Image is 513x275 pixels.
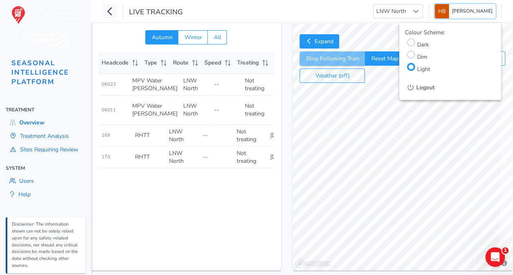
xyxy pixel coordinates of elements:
span: Type [144,59,157,67]
td: LNW North [180,74,211,95]
button: All [207,30,227,44]
button: Expand [300,34,339,49]
td: LNW North [180,95,211,125]
span: All [213,33,221,41]
button: [PERSON_NAME] [435,4,495,18]
span: 169 [102,132,110,138]
span: Help [18,191,31,198]
td: [DATE] [273,74,304,95]
button: Winter [178,30,207,44]
span: Autumn [151,33,172,41]
span: Overview [19,119,44,126]
td: RHTT [132,146,166,168]
a: Sites Requiring Review [6,143,86,156]
span: 06022 [102,81,116,87]
div: Treatment [6,104,86,116]
label: Dark [417,41,429,49]
a: Help [6,188,86,201]
label: Light [417,65,430,73]
p: Disclaimer: The information shown can not be solely relied upon for any safety-related decisions,... [12,221,82,269]
td: Not treating [242,95,273,125]
img: diamond-layout [435,4,449,18]
span: 1 [502,247,509,254]
td: [DATE] [267,146,301,168]
span: Sites Requiring Review [20,146,78,153]
td: -- [200,146,234,168]
label: Dim [417,53,427,61]
span: SEASONAL INTELLIGENCE PLATFORM [11,58,69,86]
td: 52 minutes ago [273,95,304,125]
a: Users [6,174,86,188]
label: Colour Scheme: [405,29,445,36]
img: rr logo [11,6,80,24]
a: Treatment Analysis [6,129,86,143]
span: Treating [237,59,259,67]
button: Weather (off) [300,69,365,83]
div: System [6,162,86,174]
td: MPV Water [PERSON_NAME] [129,74,180,95]
img: customer logo [22,32,70,50]
span: LNW North [373,4,409,18]
span: Winter [184,33,202,41]
span: Logout [416,84,435,91]
span: Headcode [102,59,129,67]
span: Users [19,177,34,185]
td: -- [211,74,242,95]
td: -- [200,125,234,146]
span: Treatment Analysis [20,132,69,140]
td: [DATE] [267,125,301,146]
td: Not treating [233,125,267,146]
a: Overview [6,116,86,129]
span: Speed [204,59,221,67]
span: 170 [102,154,110,160]
span: Live Tracking [129,7,183,18]
span: 06011 [102,107,116,113]
button: Logout [405,81,495,94]
td: LNW North [166,125,200,146]
td: RHTT [132,125,166,146]
iframe: Intercom live chat [485,247,505,267]
button: Reset Map [365,51,404,66]
td: -- [211,95,242,125]
td: MPV Water [PERSON_NAME] [129,95,180,125]
span: [PERSON_NAME] [452,4,493,18]
span: Expand [314,38,333,45]
td: Not treating [233,146,267,168]
button: Autumn [145,30,178,44]
span: Route [173,59,189,67]
td: Not treating [242,74,273,95]
td: LNW North [166,146,200,168]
